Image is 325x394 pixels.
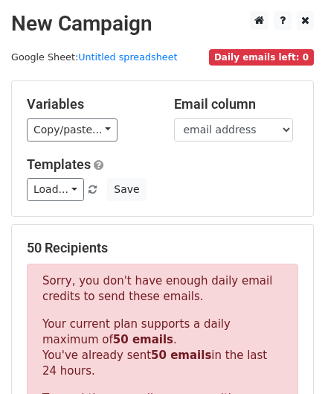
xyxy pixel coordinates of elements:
h5: 50 Recipients [27,240,298,256]
a: Daily emails left: 0 [209,51,314,63]
h5: Email column [174,96,299,112]
strong: 50 emails [113,333,173,346]
p: Sorry, you don't have enough daily email credits to send these emails. [42,273,283,305]
a: Load... [27,178,84,201]
h2: New Campaign [11,11,314,36]
a: Untitled spreadsheet [78,51,177,63]
small: Google Sheet: [11,51,178,63]
strong: 50 emails [151,349,211,362]
button: Save [107,178,146,201]
h5: Variables [27,96,152,112]
a: Copy/paste... [27,118,118,142]
span: Daily emails left: 0 [209,49,314,66]
p: Your current plan supports a daily maximum of . You've already sent in the last 24 hours. [42,317,283,379]
a: Templates [27,156,91,172]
